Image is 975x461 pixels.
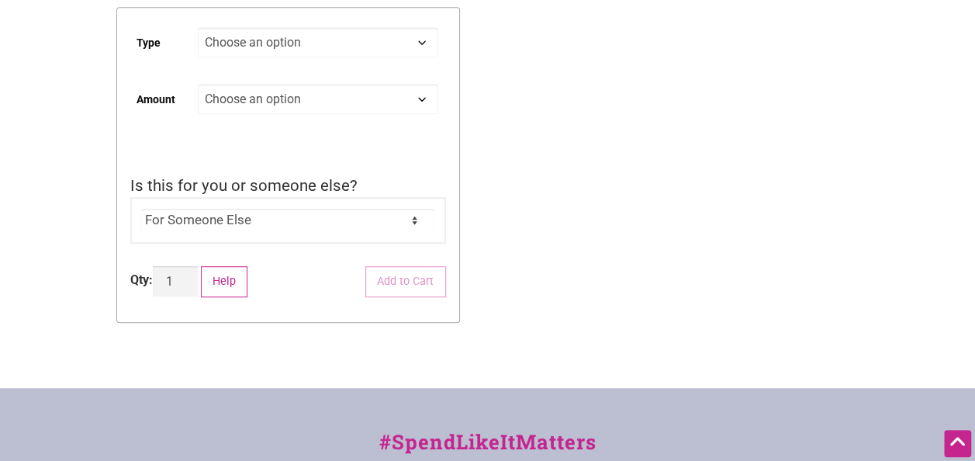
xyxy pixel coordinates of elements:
[365,266,446,298] button: Add to Cart
[153,266,198,296] input: Product quantity
[137,26,161,61] label: Type
[137,82,175,117] label: Amount
[130,176,358,195] span: Is this for you or someone else?
[130,271,153,289] div: Qty:
[944,430,971,457] div: Scroll Back to Top
[141,209,434,232] select: Is this for you or someone else?
[201,266,248,298] button: Help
